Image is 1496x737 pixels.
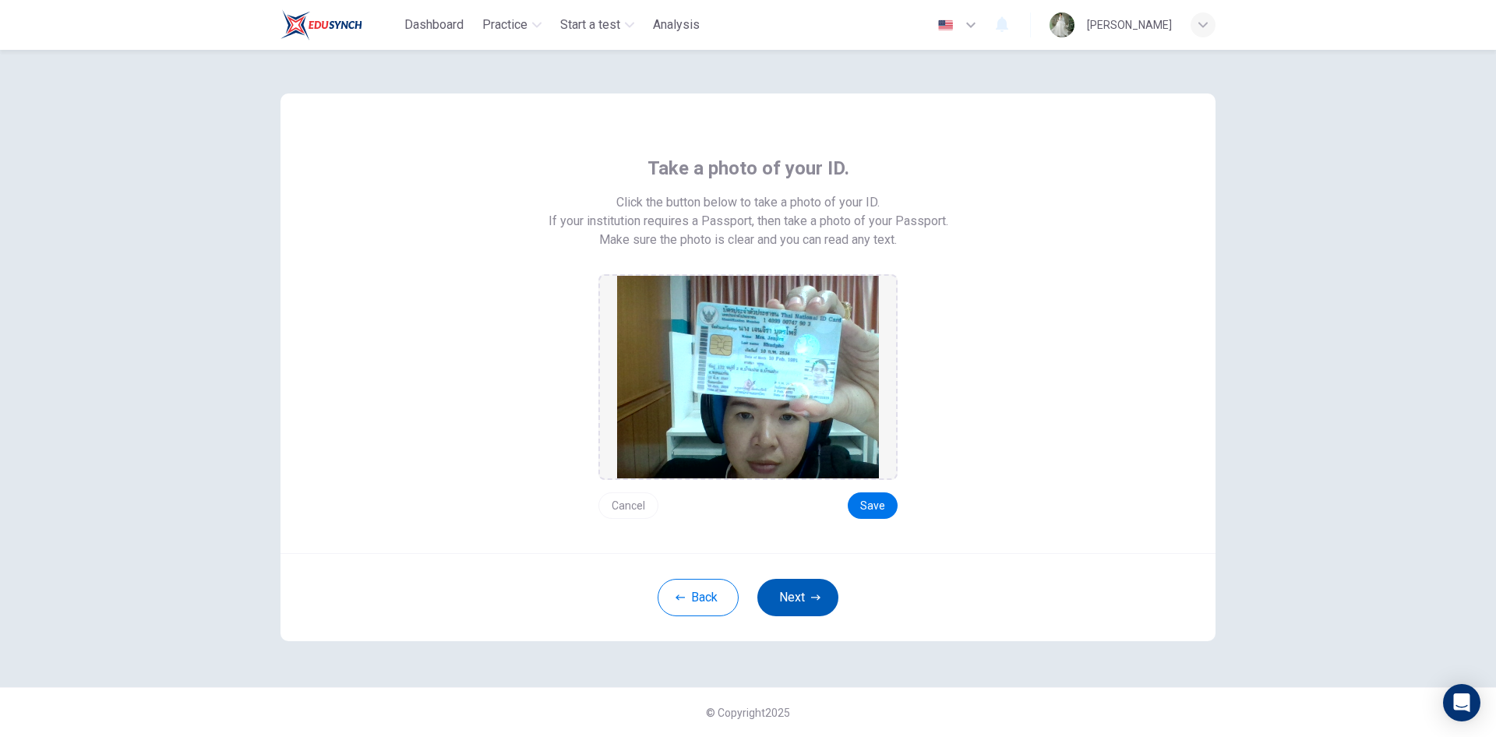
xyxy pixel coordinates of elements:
[404,16,464,34] span: Dashboard
[549,193,948,231] span: Click the button below to take a photo of your ID. If your institution requires a Passport, then ...
[1087,16,1172,34] div: [PERSON_NAME]
[1443,684,1480,721] div: Open Intercom Messenger
[936,19,955,31] img: en
[599,231,897,249] span: Make sure the photo is clear and you can read any text.
[476,11,548,39] button: Practice
[398,11,470,39] button: Dashboard
[554,11,640,39] button: Start a test
[280,9,398,41] a: Train Test logo
[560,16,620,34] span: Start a test
[280,9,362,41] img: Train Test logo
[757,579,838,616] button: Next
[598,492,658,519] button: Cancel
[1050,12,1074,37] img: Profile picture
[848,492,898,519] button: Save
[647,156,849,181] span: Take a photo of your ID.
[653,16,700,34] span: Analysis
[706,707,790,719] span: © Copyright 2025
[658,579,739,616] button: Back
[482,16,527,34] span: Practice
[647,11,706,39] button: Analysis
[617,276,879,478] img: preview screemshot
